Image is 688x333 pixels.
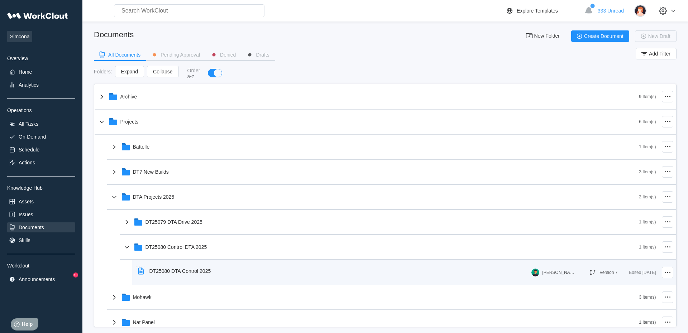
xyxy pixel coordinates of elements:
[256,52,269,57] div: Drafts
[19,134,46,140] div: On-Demand
[133,144,150,150] div: Battelle
[599,270,617,275] div: Version 7
[505,6,581,15] a: Explore Templates
[639,119,656,124] div: 6 Item(s)
[639,320,656,325] div: 1 Item(s)
[534,33,560,39] span: New Folder
[153,69,172,74] span: Collapse
[584,34,623,39] span: Create Document
[7,263,75,269] div: Workclout
[146,49,206,60] button: Pending Approval
[531,269,539,276] img: user.png
[7,31,32,42] span: Simcona
[7,274,75,284] a: Announcements
[649,51,670,56] span: Add Filter
[19,82,39,88] div: Analytics
[521,30,565,42] button: New Folder
[571,30,629,42] button: Create Document
[7,197,75,207] a: Assets
[94,30,134,39] div: Documents
[19,212,33,217] div: Issues
[517,8,558,14] div: Explore Templates
[120,94,137,100] div: Archive
[639,144,656,149] div: 1 Item(s)
[639,94,656,99] div: 9 Item(s)
[629,268,656,277] div: Edited [DATE]
[542,270,574,275] div: [PERSON_NAME]
[206,49,242,60] button: Denied
[19,199,34,204] div: Assets
[133,294,152,300] div: Mohawk
[639,245,656,250] div: 1 Item(s)
[7,185,75,191] div: Knowledge Hub
[19,237,30,243] div: Skills
[94,49,146,60] button: All Documents
[639,295,656,300] div: 3 Item(s)
[149,268,211,274] div: DT25080 DTA Control 2025
[19,160,35,165] div: Actions
[7,222,75,232] a: Documents
[7,235,75,245] a: Skills
[636,48,677,59] button: Add Filter
[220,52,236,57] div: Denied
[133,194,175,200] div: DTA Projects 2025
[7,145,75,155] a: Schedule
[7,119,75,129] a: All Tasks
[7,158,75,168] a: Actions
[7,107,75,113] div: Operations
[73,272,78,277] div: 10
[648,34,670,39] span: New Draft
[242,49,275,60] button: Drafts
[120,119,139,125] div: Projects
[7,132,75,142] a: On-Demand
[634,5,646,17] img: user-2.png
[7,67,75,77] a: Home
[19,147,39,153] div: Schedule
[19,225,44,230] div: Documents
[7,80,75,90] a: Analytics
[121,69,138,74] span: Expand
[19,121,38,127] div: All Tasks
[161,52,200,57] div: Pending Approval
[7,209,75,219] a: Issues
[145,244,207,250] div: DT25080 Control DTA 2025
[639,219,656,225] div: 1 Item(s)
[133,319,155,325] div: Nat Panel
[598,8,624,14] span: 333 Unread
[145,219,202,225] div: DT25079 DTA Drive 2025
[635,30,677,42] button: New Draft
[133,169,169,175] div: DT7 New Builds
[639,169,656,174] div: 3 Item(s)
[19,276,55,282] div: Announcements
[147,66,178,77] button: Collapse
[115,66,144,77] button: Expand
[114,4,264,17] input: Search WorkClout
[108,52,140,57] div: All Documents
[19,69,32,75] div: Home
[187,68,201,79] div: Order a-z
[7,56,75,61] div: Overview
[639,194,656,199] div: 2 Item(s)
[94,69,112,74] div: Folders :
